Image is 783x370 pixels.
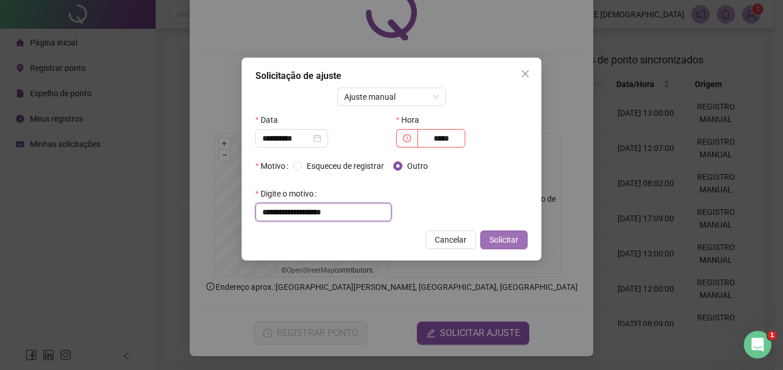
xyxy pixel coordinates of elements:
span: 1 [767,331,777,340]
span: clock-circle [403,134,411,142]
button: Close [516,65,534,83]
span: Solicitar [490,233,518,246]
label: Hora [396,111,427,129]
label: Motivo [255,157,293,175]
div: Solicitação de ajuste [255,69,528,83]
span: Ajuste manual [344,88,439,105]
label: Data [255,111,285,129]
button: Solicitar [480,231,528,249]
label: Digite o motivo [255,184,321,203]
span: Outro [402,160,432,172]
span: Esqueceu de registrar [302,160,389,172]
button: Cancelar [426,231,476,249]
span: close [521,69,530,78]
span: Cancelar [435,233,466,246]
iframe: Intercom live chat [744,331,771,358]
